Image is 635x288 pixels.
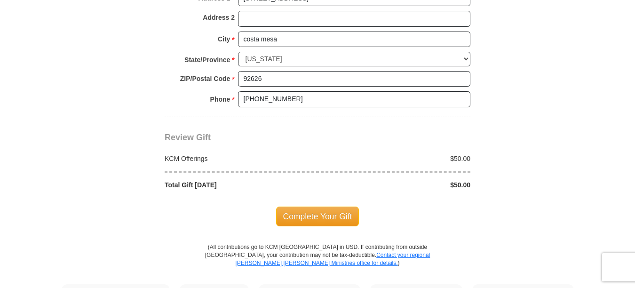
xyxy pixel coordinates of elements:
p: (All contributions go to KCM [GEOGRAPHIC_DATA] in USD. If contributing from outside [GEOGRAPHIC_D... [205,243,430,284]
strong: State/Province [184,53,230,66]
span: Complete Your Gift [276,207,359,226]
div: Total Gift [DATE] [160,180,318,190]
span: Review Gift [165,133,211,142]
strong: City [218,32,230,46]
div: $50.00 [317,154,476,163]
strong: Phone [210,93,230,106]
div: $50.00 [317,180,476,190]
strong: Address 2 [203,11,235,24]
strong: ZIP/Postal Code [180,72,230,85]
div: KCM Offerings [160,154,318,163]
